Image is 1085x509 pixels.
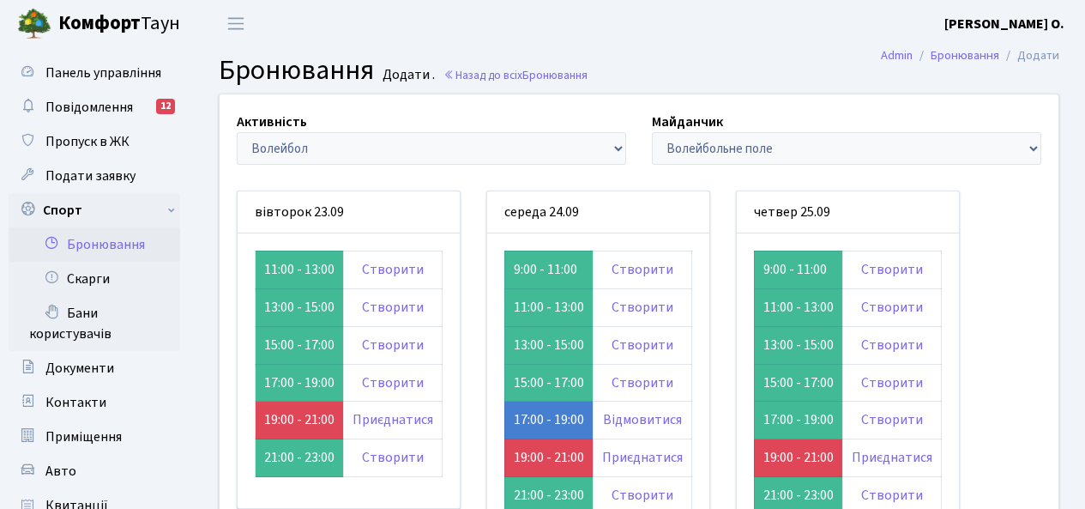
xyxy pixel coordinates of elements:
[156,99,175,114] div: 12
[861,486,923,505] a: Створити
[9,351,180,385] a: Документи
[9,193,180,227] a: Спорт
[861,410,923,429] a: Створити
[754,251,842,288] td: 9:00 - 11:00
[763,448,834,467] a: 19:00 - 21:00
[754,288,842,326] td: 11:00 - 13:00
[603,410,682,429] a: Відмовитися
[362,336,424,354] a: Створити
[9,159,180,193] a: Подати заявку
[852,448,932,467] a: Приєднатися
[45,132,130,151] span: Пропуск в ЖК
[362,260,424,279] a: Створити
[45,427,122,446] span: Приміщення
[754,326,842,364] td: 13:00 - 15:00
[353,410,433,429] a: Приєднатися
[612,260,673,279] a: Створити
[504,364,593,402] td: 15:00 - 17:00
[931,46,999,64] a: Бронювання
[861,336,923,354] a: Створити
[754,402,842,439] td: 17:00 - 19:00
[256,251,344,288] td: 11:00 - 13:00
[737,191,959,233] div: четвер 25.09
[256,326,344,364] td: 15:00 - 17:00
[522,67,588,83] span: Бронювання
[999,46,1059,65] li: Додати
[256,288,344,326] td: 13:00 - 15:00
[58,9,141,37] b: Комфорт
[612,298,673,317] a: Створити
[514,448,584,467] a: 19:00 - 21:00
[256,364,344,402] td: 17:00 - 19:00
[612,373,673,392] a: Створити
[443,67,588,83] a: Назад до всіхБронювання
[9,56,180,90] a: Панель управління
[219,51,374,90] span: Бронювання
[214,9,257,38] button: Переключити навігацію
[362,298,424,317] a: Створити
[861,260,923,279] a: Створити
[256,439,344,477] td: 21:00 - 23:00
[238,191,460,233] div: вівторок 23.09
[944,14,1064,34] a: [PERSON_NAME] О.
[379,67,435,83] small: Додати .
[45,359,114,378] span: Документи
[237,112,307,132] label: Активність
[504,288,593,326] td: 11:00 - 13:00
[9,385,180,420] a: Контакти
[9,420,180,454] a: Приміщення
[45,167,136,185] span: Подати заявку
[861,373,923,392] a: Створити
[612,486,673,505] a: Створити
[264,410,335,429] a: 19:00 - 21:00
[9,296,180,351] a: Бани користувачів
[9,124,180,159] a: Пропуск в ЖК
[487,191,709,233] div: середа 24.09
[9,454,180,488] a: Авто
[855,38,1085,74] nav: breadcrumb
[45,393,106,412] span: Контакти
[861,298,923,317] a: Створити
[58,9,180,39] span: Таун
[362,448,424,467] a: Створити
[652,112,723,132] label: Майданчик
[45,98,133,117] span: Повідомлення
[602,448,683,467] a: Приєднатися
[362,373,424,392] a: Створити
[45,462,76,481] span: Авто
[45,64,161,82] span: Панель управління
[944,15,1064,33] b: [PERSON_NAME] О.
[504,251,593,288] td: 9:00 - 11:00
[17,7,51,41] img: logo.png
[514,410,584,429] a: 17:00 - 19:00
[612,336,673,354] a: Створити
[9,227,180,262] a: Бронювання
[881,46,913,64] a: Admin
[9,90,180,124] a: Повідомлення12
[754,364,842,402] td: 15:00 - 17:00
[504,326,593,364] td: 13:00 - 15:00
[9,262,180,296] a: Скарги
